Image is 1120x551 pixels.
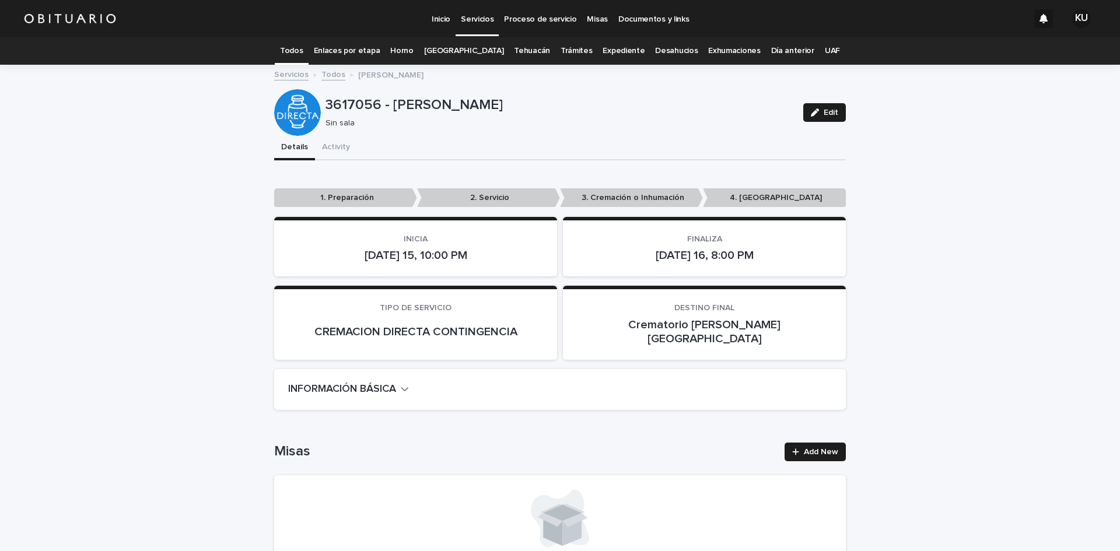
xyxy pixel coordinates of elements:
button: Details [274,136,315,160]
a: Desahucios [655,37,698,65]
a: Todos [321,67,345,80]
button: Edit [803,103,846,122]
button: Activity [315,136,357,160]
p: 4. [GEOGRAPHIC_DATA] [703,188,846,208]
span: Edit [824,108,838,117]
h2: INFORMACIÓN BÁSICA [288,383,396,396]
a: Enlaces por etapa [314,37,380,65]
a: Día anterior [771,37,814,65]
span: Add New [804,448,838,456]
div: KU [1072,9,1091,28]
p: [PERSON_NAME] [358,68,423,80]
a: Todos [280,37,303,65]
span: TIPO DE SERVICIO [380,304,452,312]
a: Servicios [274,67,309,80]
p: Crematorio [PERSON_NAME][GEOGRAPHIC_DATA] [577,318,832,346]
a: Trámites [561,37,593,65]
p: 3617056 - [PERSON_NAME] [325,97,794,114]
h1: Misas [274,443,778,460]
a: UAF [825,37,840,65]
span: INICIA [404,235,428,243]
a: Tehuacán [514,37,550,65]
p: Sin sala [325,118,789,128]
a: [GEOGRAPHIC_DATA] [424,37,504,65]
p: [DATE] 15, 10:00 PM [288,248,543,262]
a: Horno [390,37,413,65]
p: 1. Preparación [274,188,417,208]
p: 3. Cremación o Inhumación [560,188,703,208]
span: FINALIZA [687,235,722,243]
a: Exhumaciones [708,37,760,65]
p: [DATE] 16, 8:00 PM [577,248,832,262]
span: DESTINO FINAL [674,304,734,312]
a: Expediente [603,37,645,65]
p: 2. Servicio [417,188,560,208]
img: HUM7g2VNRLqGMmR9WVqf [23,7,117,30]
p: CREMACION DIRECTA CONTINGENCIA [288,325,543,339]
a: Add New [785,443,846,461]
button: INFORMACIÓN BÁSICA [288,383,409,396]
